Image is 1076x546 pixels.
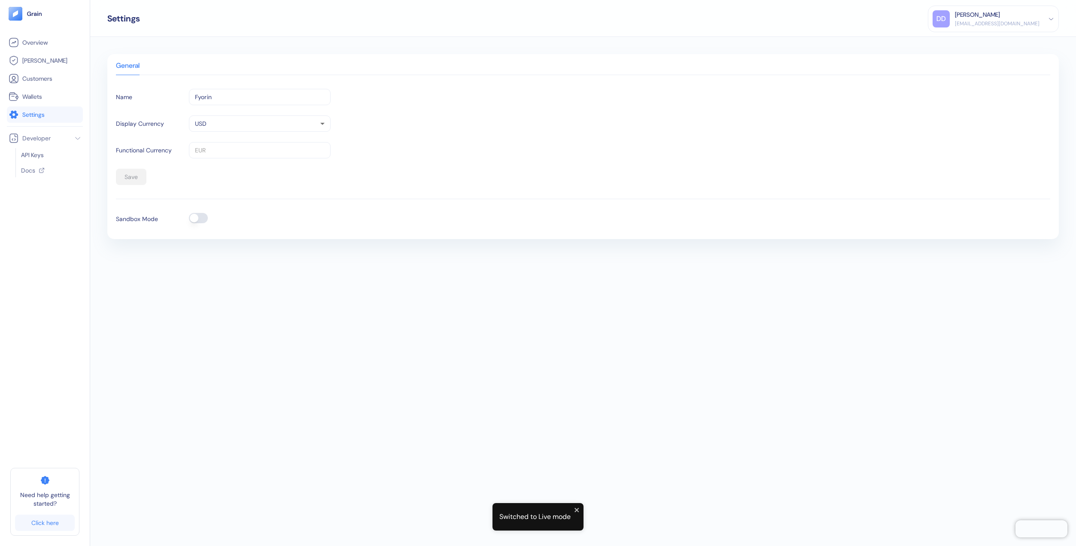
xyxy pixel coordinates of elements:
div: [EMAIL_ADDRESS][DOMAIN_NAME] [955,20,1040,27]
span: Settings [22,110,45,119]
button: close [574,507,580,513]
label: Name [116,93,132,102]
a: Docs [21,166,76,175]
div: Settings [107,14,140,23]
img: logo-tablet-V2.svg [9,7,22,21]
span: [PERSON_NAME] [22,56,67,65]
a: [PERSON_NAME] [9,55,81,66]
span: Wallets [22,92,42,101]
div: DD [933,10,950,27]
label: Functional Currency [116,146,172,155]
div: USD [189,115,331,132]
span: Customers [22,74,52,83]
a: API Keys [21,151,78,159]
a: Click here [15,515,75,531]
span: API Keys [21,151,44,159]
a: Settings [9,109,81,120]
div: [PERSON_NAME] [955,10,1000,19]
span: Docs [21,166,35,175]
div: Click here [31,520,59,526]
div: Switched to Live mode [499,512,571,522]
img: logo [27,11,43,17]
span: Overview [22,38,48,47]
label: Display Currency [116,119,164,128]
a: Customers [9,73,81,84]
label: Sandbox Mode [116,215,158,224]
span: Developer [22,134,51,143]
iframe: Chatra live chat [1015,520,1067,537]
a: Wallets [9,91,81,102]
div: General [116,63,140,75]
span: Need help getting started? [15,491,75,508]
a: Overview [9,37,81,48]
